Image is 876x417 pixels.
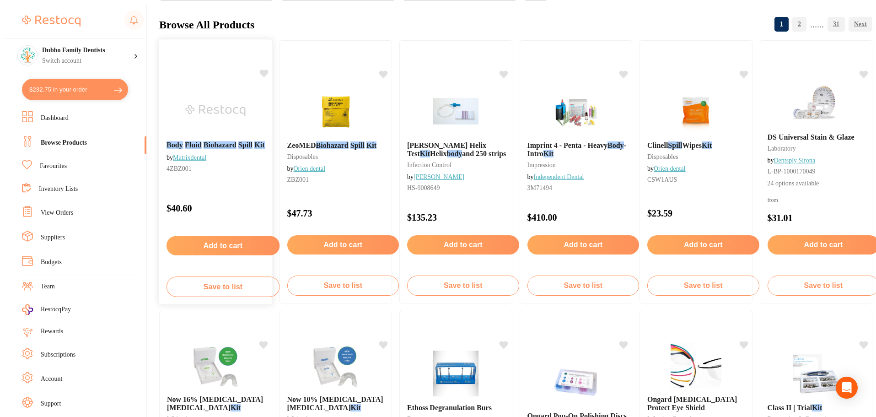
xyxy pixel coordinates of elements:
[647,165,686,172] span: by
[407,141,486,157] span: [PERSON_NAME] Helix Test
[287,395,383,412] span: Now 10% [MEDICAL_DATA] [MEDICAL_DATA]
[647,395,737,412] span: Ongard [MEDICAL_DATA] Protect Eye Shield
[420,150,430,157] em: Kit
[768,168,816,175] span: L-BP-1000170049
[159,19,254,31] h2: Browse All Products
[527,184,552,191] span: 3M71494
[543,150,554,157] em: Kit
[41,208,73,217] a: View Orders
[42,56,134,65] p: Switch account
[768,133,855,141] span: DS Universal Stain & Glaze
[287,208,399,219] p: $47.73
[812,404,822,412] em: Kit
[407,235,519,255] button: Add to cart
[254,141,264,149] em: Kit
[647,153,759,161] small: disposables
[41,258,62,267] a: Budgets
[41,233,65,242] a: Suppliers
[350,141,365,149] em: Spill
[167,141,279,149] b: Body Fluid Biohazard Spill Kit
[786,80,846,126] img: DS Universal Stain & Glaze
[287,165,326,172] span: by
[287,176,309,183] span: ZBZ001
[185,141,202,149] em: Fluid
[792,15,806,33] a: 2
[407,404,492,412] span: Ethoss Degranulation Burs
[407,141,519,158] b: HENRY SCHEIN Helix Test Kit Helix body and 250 strips
[306,342,365,388] img: Now 10% Carbamide Peroxide Whitening Kit
[407,184,440,191] span: HS-9008649
[768,157,816,164] span: by
[41,374,62,384] a: Account
[287,276,399,296] button: Save to list
[407,212,519,223] p: $135.23
[306,88,365,134] img: ZeoMED Biohazard Spill Kit
[527,173,584,180] span: by
[42,46,134,55] h4: Dubbo Family Dentists
[167,276,279,297] button: Save to list
[407,173,464,180] span: by
[768,404,812,412] span: Class II | Trial
[204,141,236,149] em: Biohazard
[22,11,81,32] a: Restocq Logo
[407,162,519,169] small: infection control
[607,141,624,149] em: Body
[527,162,640,169] small: impression
[41,282,55,291] a: Team
[647,141,668,149] span: Clinell
[41,327,63,336] a: Rewards
[462,150,506,157] span: and 250 strips
[768,197,778,203] span: from
[647,395,759,412] b: Ongard ICU Protect Eye Shield
[287,153,399,161] small: disposables
[173,154,206,161] a: Matrixdental
[22,304,33,315] img: RestocqPay
[654,165,686,172] a: Orien dental
[668,141,682,149] em: Spill
[41,350,75,359] a: Subscriptions
[366,141,376,149] em: Kit
[666,88,726,134] img: Clinell Spill Wipes Kit
[414,173,464,180] a: [PERSON_NAME]
[546,88,606,134] img: Imprint 4 - Penta - Heavy Body - Intro Kit
[186,87,246,134] img: Body Fluid Biohazard Spill Kit
[22,304,71,315] a: RestocqPay
[238,141,253,149] em: Spill
[407,404,519,412] b: Ethoss Degranulation Burs
[167,395,263,412] span: Now 16% [MEDICAL_DATA] [MEDICAL_DATA]
[39,184,78,194] a: Inventory Lists
[666,342,726,388] img: Ongard ICU Protect Eye Shield
[231,404,241,412] em: Kit
[786,351,846,396] img: Class II | Trial Kit
[647,235,759,255] button: Add to cart
[447,150,462,157] em: body
[287,235,399,255] button: Add to cart
[546,359,606,405] img: Ongard Pop-On Polishing Discs
[41,305,71,314] span: RestocqPay
[527,141,626,157] span: - Intro
[407,276,519,296] button: Save to list
[41,114,69,123] a: Dashboard
[647,208,759,219] p: $23.59
[167,141,183,149] em: Body
[828,15,845,33] a: 31
[647,176,677,183] span: CSW1AUS
[426,88,485,134] img: HENRY SCHEIN Helix Test Kit Helix body and 250 strips
[534,173,584,180] a: Independent Dental
[810,19,824,30] p: ......
[350,404,360,412] em: Kit
[774,15,789,33] a: 1
[167,165,192,172] span: 4ZBZ001
[647,276,759,296] button: Save to list
[836,377,858,399] div: Open Intercom Messenger
[22,16,81,27] img: Restocq Logo
[702,141,712,149] em: Kit
[527,276,640,296] button: Save to list
[527,235,640,255] button: Add to cart
[41,138,87,147] a: Browse Products
[18,46,36,64] img: Dubbo Family Dentists
[41,399,61,408] a: Support
[167,203,279,213] p: $40.60
[167,154,206,161] span: by
[22,79,128,100] button: $232.75 in your order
